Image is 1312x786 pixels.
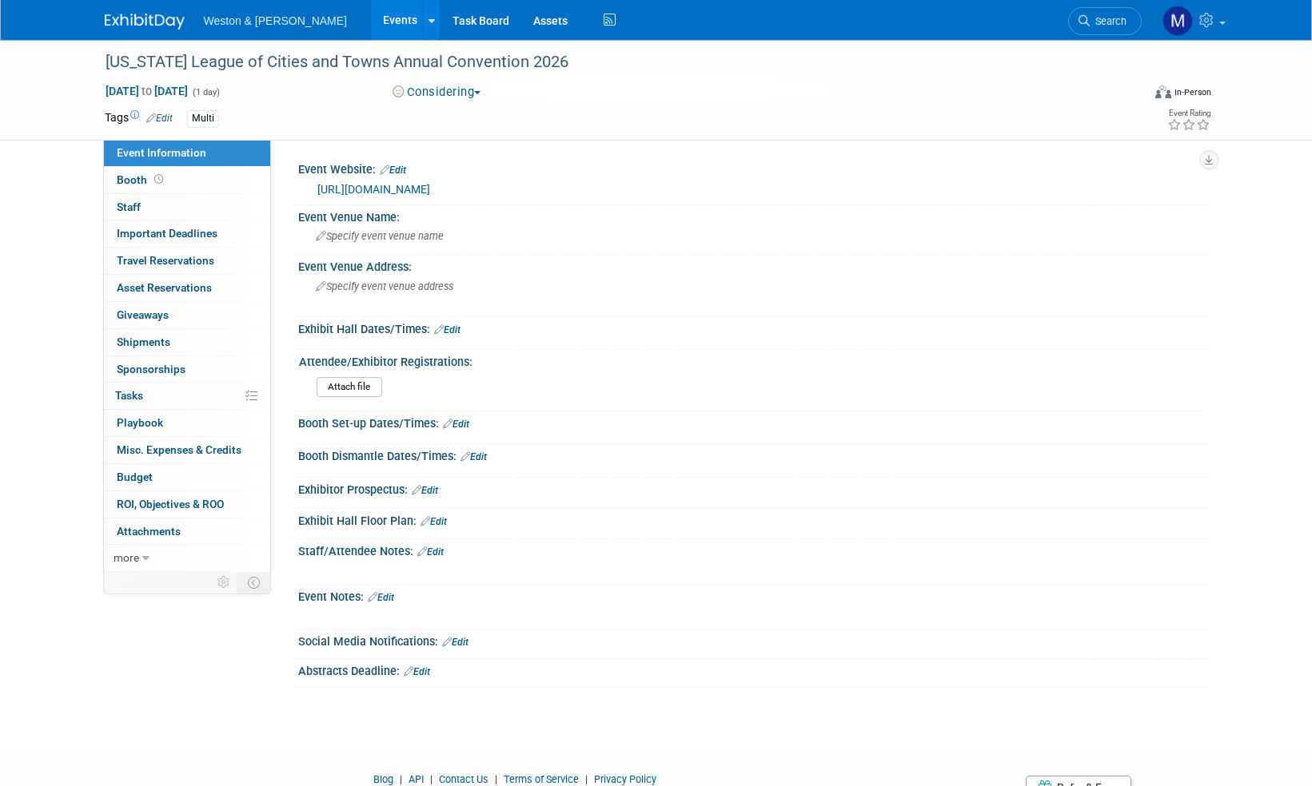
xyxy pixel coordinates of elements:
[396,773,406,785] span: |
[298,539,1208,560] div: Staff/Attendee Notes:
[117,335,170,348] span: Shipments
[104,356,270,383] a: Sponsorships
[373,773,393,785] a: Blog
[117,443,241,456] span: Misc. Expenses & Credits
[439,773,489,785] a: Contact Us
[1047,83,1212,107] div: Event Format
[104,167,270,193] a: Booth
[434,324,461,335] a: Edit
[387,84,487,101] button: Considering
[117,525,181,538] span: Attachments
[104,518,270,545] a: Attachments
[117,416,163,429] span: Playbook
[417,546,444,558] a: Edit
[191,87,220,97] span: (1 day)
[298,478,1208,498] div: Exhibitor Prospectus:
[187,110,219,127] div: Multi
[298,411,1208,432] div: Booth Set-up Dates/Times:
[442,637,469,648] a: Edit
[298,205,1208,225] div: Event Venue Name:
[1167,109,1210,117] div: Event Rating
[117,254,214,267] span: Travel Reservations
[105,109,173,128] td: Tags
[581,773,592,785] span: |
[117,363,185,375] span: Sponsorships
[117,308,169,321] span: Giveaways
[299,350,1201,370] div: Attendee/Exhibitor Registrations:
[139,85,154,97] span: to
[237,572,270,593] td: Toggle Event Tabs
[409,773,424,785] a: API
[426,773,437,785] span: |
[298,444,1208,465] div: Booth Dismantle Dates/Times:
[491,773,501,785] span: |
[1090,15,1127,27] span: Search
[100,48,1118,77] div: [US_STATE] League of Cities and Towns Annual Convention 2026
[117,146,206,159] span: Event Information
[104,220,270,247] a: Important Deadlines
[594,773,656,785] a: Privacy Policy
[117,200,141,213] span: Staff
[104,194,270,220] a: Staff
[404,666,430,677] a: Edit
[104,383,270,409] a: Tasks
[105,14,185,30] img: ExhibitDay
[104,302,270,328] a: Giveaways
[298,317,1208,338] div: Exhibit Hall Dates/Times:
[380,165,406,176] a: Edit
[146,113,173,124] a: Edit
[104,464,270,490] a: Budget
[210,572,238,593] td: Personalize Event Tab Strip
[298,255,1208,275] div: Event Venue Address:
[1174,86,1211,98] div: In-Person
[298,157,1208,178] div: Event Website:
[443,419,469,430] a: Edit
[151,173,166,185] span: Booth not reserved yet
[368,592,394,603] a: Edit
[104,545,270,571] a: more
[461,451,487,462] a: Edit
[117,227,217,240] span: Important Deadlines
[104,275,270,301] a: Asset Reservations
[298,659,1208,680] div: Abstracts Deadline:
[117,173,166,186] span: Booth
[104,491,270,518] a: ROI, Objectives & ROO
[104,329,270,355] a: Shipments
[105,84,189,98] span: [DATE] [DATE]
[1068,7,1142,35] a: Search
[412,485,438,496] a: Edit
[316,230,444,242] span: Specify event venue name
[298,585,1208,605] div: Event Notes:
[204,14,347,27] span: Weston & [PERSON_NAME]
[316,280,453,292] span: Specify event venue address
[115,389,143,402] span: Tasks
[104,248,270,274] a: Travel Reservations
[117,498,224,510] span: ROI, Objectives & ROO
[104,410,270,436] a: Playbook
[1155,85,1171,98] img: Format-Inperson.png
[114,551,139,564] span: more
[421,516,447,527] a: Edit
[1162,6,1193,36] img: Mary Ann Trujillo
[117,470,153,483] span: Budget
[298,629,1208,650] div: Social Media Notifications:
[298,509,1208,530] div: Exhibit Hall Floor Plan:
[104,437,270,463] a: Misc. Expenses & Credits
[117,281,212,294] span: Asset Reservations
[104,140,270,166] a: Event Information
[504,773,579,785] a: Terms of Service
[317,183,430,196] a: [URL][DOMAIN_NAME]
